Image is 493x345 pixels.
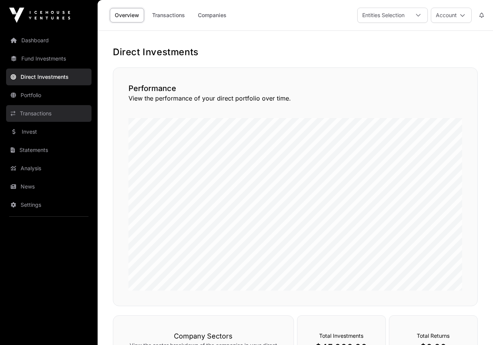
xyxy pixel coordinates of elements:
a: Overview [110,8,144,22]
button: Account [431,8,472,23]
a: News [6,178,92,195]
a: Companies [193,8,231,22]
h3: Company Sectors [128,331,278,342]
a: Analysis [6,160,92,177]
a: Invest [6,123,92,140]
a: Settings [6,196,92,213]
a: Portfolio [6,87,92,104]
h1: Direct Investments [113,46,478,58]
a: Transactions [147,8,190,22]
a: Fund Investments [6,50,92,67]
h2: Performance [128,83,462,94]
div: Entities Selection [358,8,409,22]
a: Dashboard [6,32,92,49]
a: Direct Investments [6,69,92,85]
p: View the performance of your direct portfolio over time. [128,94,462,103]
span: Total Investments [319,332,363,339]
iframe: Chat Widget [455,308,493,345]
img: Icehouse Ventures Logo [9,8,70,23]
a: Transactions [6,105,92,122]
a: Statements [6,142,92,158]
span: Total Returns [417,332,450,339]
